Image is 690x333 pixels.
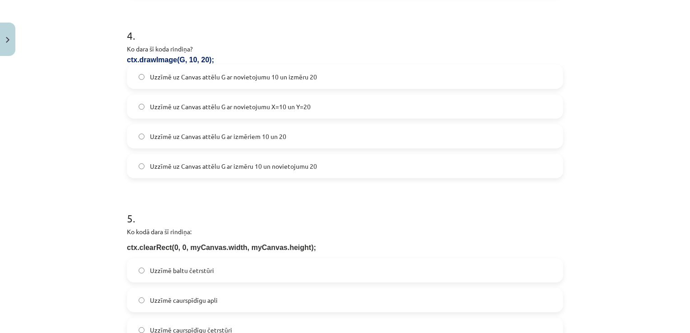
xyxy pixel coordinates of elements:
[150,72,317,82] span: Uzzīmē uz Canvas attēlu G ar novietojumu 10 un izmēru 20
[6,37,9,43] img: icon-close-lesson-0947bae3869378f0d4975bcd49f059093ad1ed9edebbc8119c70593378902aed.svg
[139,104,145,110] input: Uzzīmē uz Canvas attēlu G ar novietojumu X=10 un Y=20
[150,162,317,171] span: Uzzīmē uz Canvas attēlu G ar izmēru 10 un novietojumu 20
[150,296,218,305] span: Uzzīmē caurspīdīgu apli
[127,14,563,42] h1: 4 .
[139,134,145,139] input: Uzzīmē uz Canvas attēlu G ar izmēriem 10 un 20
[150,266,214,275] span: Uzzīmē baltu četrstūri
[139,297,145,303] input: Uzzīmē caurspīdīgu apli
[139,268,145,273] input: Uzzīmē baltu četrstūri
[150,132,286,141] span: Uzzīmē uz Canvas attēlu G ar izmēriem 10 un 20
[127,196,563,224] h1: 5 .
[139,163,145,169] input: Uzzīmē uz Canvas attēlu G ar izmēru 10 un novietojumu 20
[127,56,214,64] span: ctx.drawImage(G, 10, 20);
[150,102,311,111] span: Uzzīmē uz Canvas attēlu G ar novietojumu X=10 un Y=20
[127,227,563,236] p: Ko kodā dara šī rindiņa:
[127,244,316,251] span: ctx.clearRect(0, 0, myCanvas.width, myCanvas.height);
[127,44,563,54] p: Ko dara šī koda rindiņa?
[139,327,145,333] input: Uzzīmē caurspīdīgu četrstūri
[139,74,145,80] input: Uzzīmē uz Canvas attēlu G ar novietojumu 10 un izmēru 20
